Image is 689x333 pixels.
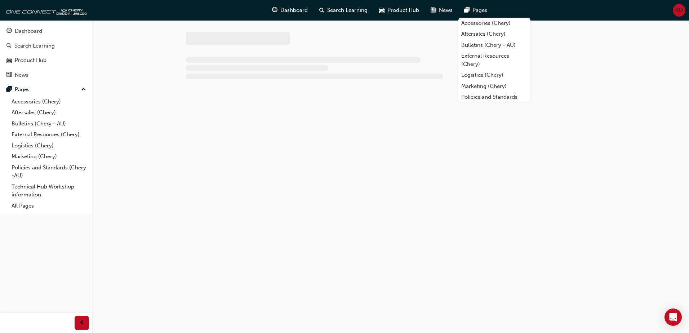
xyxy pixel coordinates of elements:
[272,6,277,15] span: guage-icon
[9,162,89,181] a: Policies and Standards (Chery -AU)
[9,96,89,107] a: Accessories (Chery)
[439,6,453,14] span: News
[15,56,46,65] div: Product Hub
[458,18,530,29] a: Accessories (Chery)
[314,3,373,18] a: search-iconSearch Learning
[9,200,89,212] a: All Pages
[373,3,425,18] a: car-iconProduct Hub
[6,57,12,64] span: car-icon
[9,118,89,129] a: Bulletins (Chery - AU)
[327,6,368,14] span: Search Learning
[472,6,487,14] span: Pages
[458,81,530,92] a: Marketing (Chery)
[458,3,493,18] a: pages-iconPages
[464,6,470,15] span: pages-icon
[4,3,86,17] img: oneconnect
[425,3,458,18] a: news-iconNews
[319,6,324,15] span: search-icon
[14,42,55,50] div: Search Learning
[9,129,89,140] a: External Resources (Chery)
[458,70,530,81] a: Logistics (Chery)
[280,6,308,14] span: Dashboard
[79,319,85,328] span: prev-icon
[9,140,89,151] a: Logistics (Chery)
[673,4,685,17] button: RD
[3,23,89,83] button: DashboardSearch LearningProduct HubNews
[266,3,314,18] a: guage-iconDashboard
[458,50,530,70] a: External Resources (Chery)
[6,28,12,35] span: guage-icon
[9,181,89,200] a: Technical Hub Workshop information
[15,27,42,35] div: Dashboard
[15,71,28,79] div: News
[431,6,436,15] span: news-icon
[6,72,12,79] span: news-icon
[15,85,30,94] div: Pages
[458,40,530,51] a: Bulletins (Chery - AU)
[458,28,530,40] a: Aftersales (Chery)
[379,6,384,15] span: car-icon
[3,39,89,53] a: Search Learning
[3,68,89,82] a: News
[664,308,682,326] div: Open Intercom Messenger
[9,151,89,162] a: Marketing (Chery)
[675,6,683,14] span: RD
[387,6,419,14] span: Product Hub
[3,83,89,96] button: Pages
[6,43,12,49] span: search-icon
[458,92,530,111] a: Policies and Standards (Chery -AU)
[6,86,12,93] span: pages-icon
[3,54,89,67] a: Product Hub
[81,85,86,94] span: up-icon
[3,25,89,38] a: Dashboard
[9,107,89,118] a: Aftersales (Chery)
